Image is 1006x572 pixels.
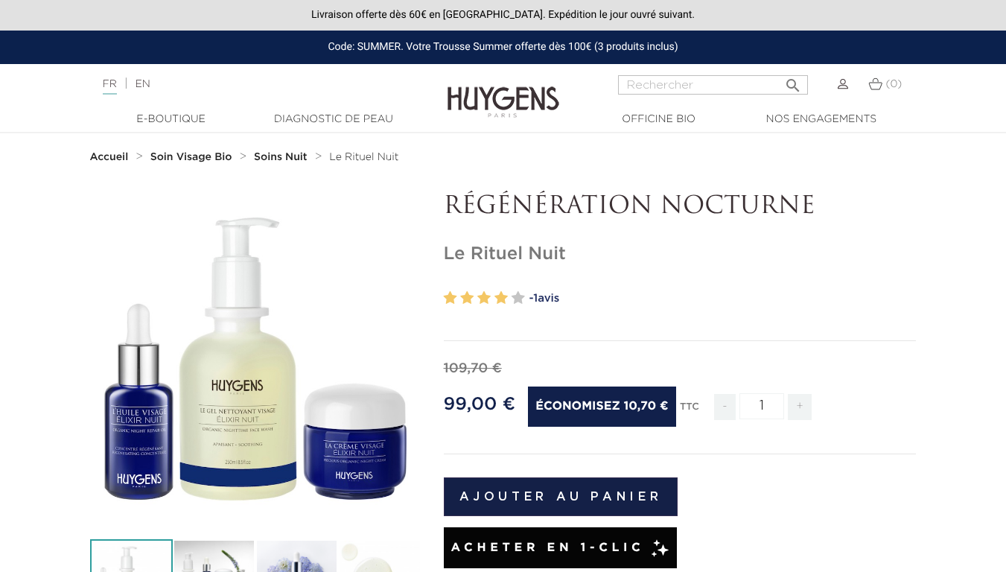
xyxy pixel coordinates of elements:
[494,287,508,309] label: 4
[90,151,132,163] a: Accueil
[780,71,806,91] button: 
[97,112,246,127] a: E-Boutique
[254,151,311,163] a: Soins Nuit
[259,112,408,127] a: Diagnostic de peau
[135,79,150,89] a: EN
[90,152,129,162] strong: Accueil
[444,193,917,221] p: RÉGÉNÉRATION NOCTURNE
[103,79,117,95] a: FR
[95,75,408,93] div: |
[444,362,502,375] span: 109,70 €
[329,151,398,163] a: Le Rituel Nuit
[885,79,902,89] span: (0)
[444,287,457,309] label: 1
[329,152,398,162] span: Le Rituel Nuit
[533,293,538,304] span: 1
[254,152,308,162] strong: Soins Nuit
[444,244,917,265] h1: Le Rituel Nuit
[460,287,474,309] label: 2
[150,151,236,163] a: Soin Visage Bio
[739,393,784,419] input: Quantité
[528,387,675,427] span: Économisez 10,70 €
[585,112,733,127] a: Officine Bio
[444,395,515,413] span: 99,00 €
[788,394,812,420] span: +
[448,63,559,120] img: Huygens
[444,477,678,516] button: Ajouter au panier
[680,391,699,431] div: TTC
[618,75,808,95] input: Rechercher
[529,287,917,310] a: -1avis
[747,112,896,127] a: Nos engagements
[512,287,525,309] label: 5
[784,72,802,90] i: 
[150,152,232,162] strong: Soin Visage Bio
[477,287,491,309] label: 3
[714,394,735,420] span: -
